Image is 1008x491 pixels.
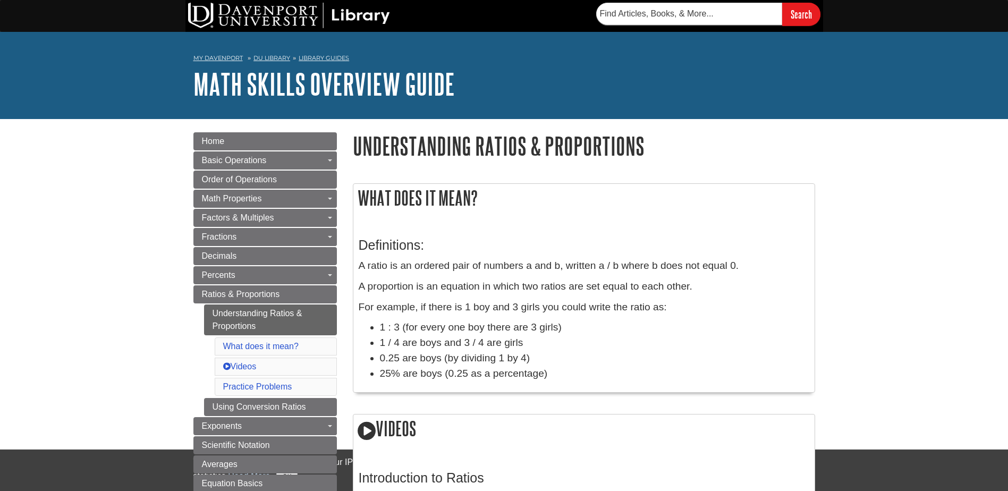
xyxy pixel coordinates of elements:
input: Find Articles, Books, & More... [596,3,782,25]
a: What does it mean? [223,342,299,351]
span: Home [202,137,225,146]
li: 25% are boys (0.25 as a percentage) [380,366,809,382]
h2: What does it mean? [353,184,815,212]
h2: Videos [353,414,815,445]
p: A ratio is an ordered pair of numbers a and b, written a / b where b does not equal 0. [359,258,809,274]
a: Factors & Multiples [193,209,337,227]
a: Ratios & Proportions [193,285,337,303]
a: Decimals [193,247,337,265]
p: A proportion is an equation in which two ratios are set equal to each other. [359,279,809,294]
a: Videos [223,362,257,371]
nav: breadcrumb [193,51,815,68]
a: Math Skills Overview Guide [193,67,455,100]
a: Math Properties [193,190,337,208]
h1: Understanding Ratios & Proportions [353,132,815,159]
a: Understanding Ratios & Proportions [204,304,337,335]
a: Practice Problems [223,382,292,391]
span: Ratios & Proportions [202,290,280,299]
li: 1 : 3 (for every one boy there are 3 girls) [380,320,809,335]
span: Exponents [202,421,242,430]
form: Searches DU Library's articles, books, and more [596,3,820,26]
a: Fractions [193,228,337,246]
a: Averages [193,455,337,473]
a: Percents [193,266,337,284]
span: Order of Operations [202,175,277,184]
input: Search [782,3,820,26]
a: Home [193,132,337,150]
a: Scientific Notation [193,436,337,454]
img: DU Library [188,3,390,28]
a: Order of Operations [193,171,337,189]
span: Scientific Notation [202,441,270,450]
h3: Definitions: [359,238,809,253]
span: Percents [202,270,235,280]
h3: Introduction to Ratios [359,470,809,486]
a: My Davenport [193,54,243,63]
li: 1 / 4 are boys and 3 / 4 are girls [380,335,809,351]
span: Factors & Multiples [202,213,274,222]
span: Math Properties [202,194,262,203]
p: For example, if there is 1 boy and 3 girls you could write the ratio as: [359,300,809,315]
span: Equation Basics [202,479,263,488]
a: Using Conversion Ratios [204,398,337,416]
a: Library Guides [299,54,349,62]
span: Fractions [202,232,237,241]
a: DU Library [253,54,290,62]
a: Basic Operations [193,151,337,170]
span: Averages [202,460,238,469]
a: Exponents [193,417,337,435]
li: 0.25 are boys (by dividing 1 by 4) [380,351,809,366]
span: Decimals [202,251,237,260]
span: Basic Operations [202,156,267,165]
